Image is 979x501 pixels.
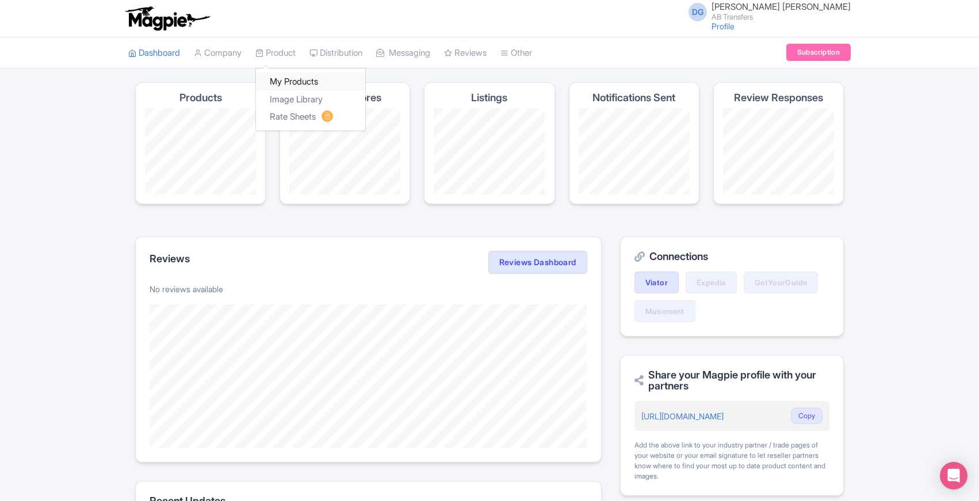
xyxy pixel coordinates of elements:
[128,37,180,69] a: Dashboard
[634,369,829,392] h2: Share your Magpie profile with your partners
[744,271,819,293] a: GetYourGuide
[444,37,487,69] a: Reviews
[592,92,675,104] h4: Notifications Sent
[686,271,737,293] a: Expedia
[256,108,365,126] a: Rate Sheets
[256,73,365,91] a: My Products
[689,3,707,21] span: DG
[786,44,851,61] a: Subscription
[500,37,532,69] a: Other
[179,92,222,104] h4: Products
[634,271,679,293] a: Viator
[150,283,587,295] p: No reviews available
[376,37,430,69] a: Messaging
[682,2,851,21] a: DG [PERSON_NAME] [PERSON_NAME] AB Transfers
[734,92,823,104] h4: Review Responses
[634,300,695,322] a: Musement
[150,253,190,265] h2: Reviews
[641,411,724,421] a: [URL][DOMAIN_NAME]
[634,440,829,481] div: Add the above link to your industry partner / trade pages of your website or your email signature...
[712,1,851,12] span: [PERSON_NAME] [PERSON_NAME]
[634,251,829,262] h2: Connections
[940,462,967,489] div: Open Intercom Messenger
[488,251,587,274] a: Reviews Dashboard
[255,37,296,69] a: Product
[712,13,851,21] small: AB Transfers
[194,37,242,69] a: Company
[123,6,212,31] img: logo-ab69f6fb50320c5b225c76a69d11143b.png
[791,408,823,424] button: Copy
[256,91,365,109] a: Image Library
[712,21,735,31] a: Profile
[471,92,507,104] h4: Listings
[309,37,362,69] a: Distribution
